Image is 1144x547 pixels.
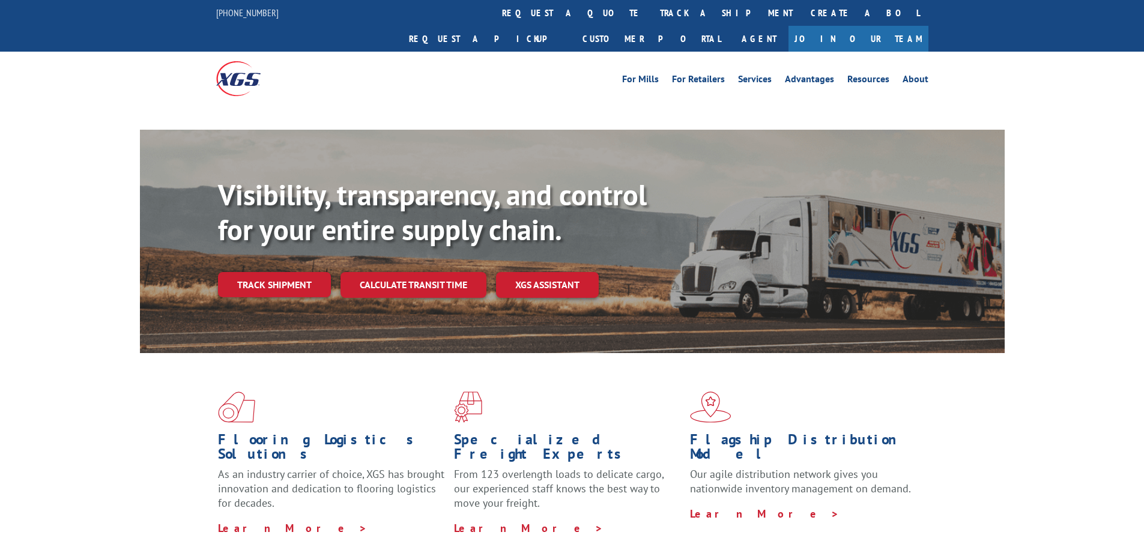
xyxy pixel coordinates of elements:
[785,74,834,88] a: Advantages
[730,26,788,52] a: Agent
[216,7,279,19] a: [PHONE_NUMBER]
[788,26,928,52] a: Join Our Team
[454,521,604,535] a: Learn More >
[218,467,444,510] span: As an industry carrier of choice, XGS has brought innovation and dedication to flooring logistics...
[672,74,725,88] a: For Retailers
[622,74,659,88] a: For Mills
[400,26,574,52] a: Request a pickup
[218,176,647,248] b: Visibility, transparency, and control for your entire supply chain.
[574,26,730,52] a: Customer Portal
[218,391,255,423] img: xgs-icon-total-supply-chain-intelligence-red
[690,467,911,495] span: Our agile distribution network gives you nationwide inventory management on demand.
[340,272,486,298] a: Calculate transit time
[218,521,368,535] a: Learn More >
[903,74,928,88] a: About
[690,432,917,467] h1: Flagship Distribution Model
[454,467,681,521] p: From 123 overlength loads to delicate cargo, our experienced staff knows the best way to move you...
[738,74,772,88] a: Services
[218,272,331,297] a: Track shipment
[690,507,840,521] a: Learn More >
[218,432,445,467] h1: Flooring Logistics Solutions
[496,272,599,298] a: XGS ASSISTANT
[454,391,482,423] img: xgs-icon-focused-on-flooring-red
[847,74,889,88] a: Resources
[690,391,731,423] img: xgs-icon-flagship-distribution-model-red
[454,432,681,467] h1: Specialized Freight Experts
